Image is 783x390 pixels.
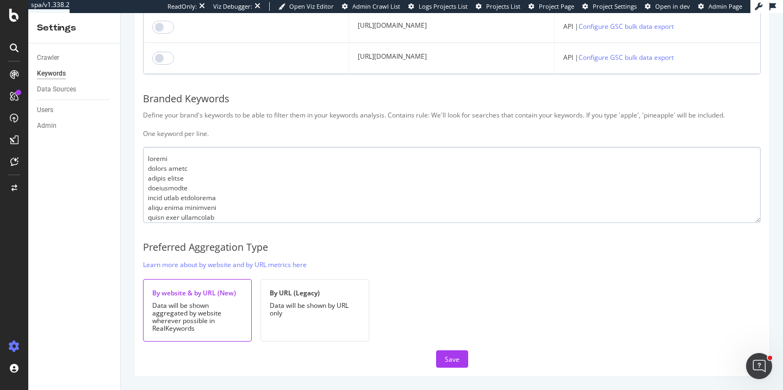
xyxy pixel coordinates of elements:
[37,104,113,116] a: Users
[37,52,59,64] div: Crawler
[582,2,637,11] a: Project Settings
[143,110,761,138] div: Define your brand's keywords to be able to filter them in your keywords analysis. Contains rule: ...
[529,2,574,11] a: Project Page
[539,2,574,10] span: Project Page
[143,259,307,270] a: Learn more about by website and by URL metrics here
[593,2,637,10] span: Project Settings
[419,2,468,10] span: Logs Projects List
[709,2,742,10] span: Admin Page
[563,21,751,32] div: API |
[349,12,555,43] td: [URL][DOMAIN_NAME]
[152,288,243,298] div: By website & by URL (New)
[37,68,66,79] div: Keywords
[645,2,690,11] a: Open in dev
[563,52,751,63] div: API |
[213,2,252,11] div: Viz Debugger:
[37,52,113,64] a: Crawler
[37,120,57,132] div: Admin
[167,2,197,11] div: ReadOnly:
[37,22,111,34] div: Settings
[408,2,468,11] a: Logs Projects List
[352,2,400,10] span: Admin Crawl List
[143,147,761,223] textarea: loremi dolors ametc adipis elitse doeiusmodte incid utlab etdolorema aliqu enima minimveni quisn ...
[37,120,113,132] a: Admin
[270,288,360,298] div: By URL (Legacy)
[152,302,243,332] div: Data will be shown aggregated by website wherever possible in RealKeywords
[143,240,761,255] div: Preferred Aggregation Type
[476,2,520,11] a: Projects List
[579,21,674,32] a: Configure GSC bulk data export
[37,84,113,95] a: Data Sources
[37,84,76,95] div: Data Sources
[37,104,53,116] div: Users
[579,52,674,63] a: Configure GSC bulk data export
[698,2,742,11] a: Admin Page
[278,2,334,11] a: Open Viz Editor
[486,2,520,10] span: Projects List
[270,302,360,317] div: Data will be shown by URL only
[445,355,459,364] div: Save
[289,2,334,10] span: Open Viz Editor
[436,350,468,368] button: Save
[342,2,400,11] a: Admin Crawl List
[349,43,555,74] td: [URL][DOMAIN_NAME]
[37,68,113,79] a: Keywords
[655,2,690,10] span: Open in dev
[746,353,772,379] iframe: Intercom live chat
[143,92,761,106] div: Branded Keywords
